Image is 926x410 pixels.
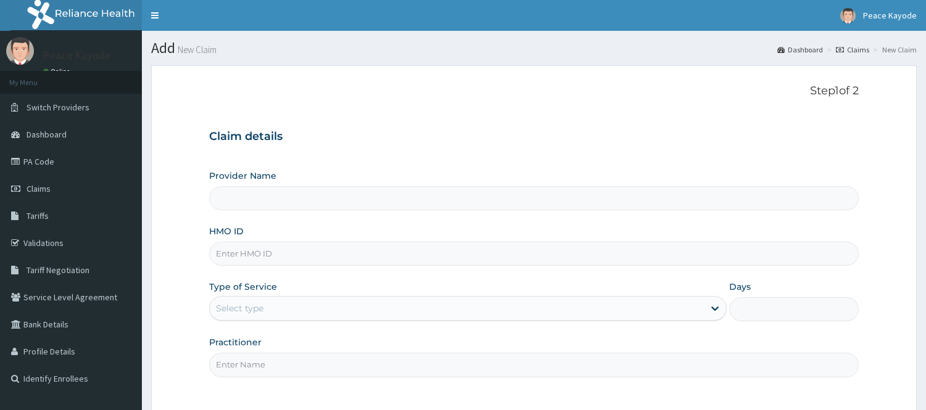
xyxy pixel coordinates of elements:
[840,8,856,23] img: User Image
[27,264,89,276] span: Tariff Negotiation
[27,129,67,140] span: Dashboard
[209,353,859,377] input: Enter Name
[209,336,262,348] label: Practitioner
[870,44,917,55] li: New Claim
[43,50,111,61] p: Peace Kayode
[216,302,263,314] div: Select type
[209,130,859,144] h3: Claim details
[777,44,823,55] a: Dashboard
[151,40,917,56] h1: Add
[43,67,73,76] a: Online
[209,225,244,237] label: HMO ID
[209,281,277,293] label: Type of Service
[175,45,217,54] small: New Claim
[6,37,34,65] img: User Image
[209,242,859,266] input: Enter HMO ID
[836,44,869,55] a: Claims
[729,281,751,293] label: Days
[27,210,49,221] span: Tariffs
[209,170,276,182] label: Provider Name
[863,10,917,21] span: Peace Kayode
[27,102,89,113] span: Switch Providers
[27,183,51,194] span: Claims
[209,84,859,98] p: Step 1 of 2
